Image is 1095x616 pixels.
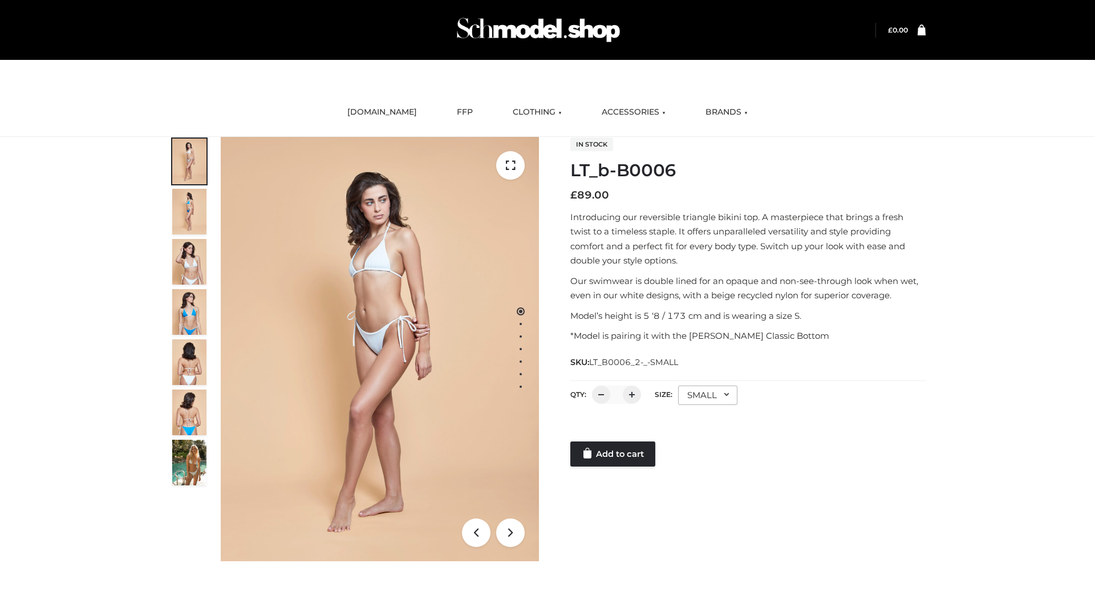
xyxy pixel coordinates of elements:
[172,339,206,385] img: ArielClassicBikiniTop_CloudNine_AzureSky_OW114ECO_7-scaled.jpg
[172,139,206,184] img: ArielClassicBikiniTop_CloudNine_AzureSky_OW114ECO_1-scaled.jpg
[448,100,481,125] a: FFP
[570,210,926,268] p: Introducing our reversible triangle bikini top. A masterpiece that brings a fresh twist to a time...
[172,289,206,335] img: ArielClassicBikiniTop_CloudNine_AzureSky_OW114ECO_4-scaled.jpg
[888,26,893,34] span: £
[570,189,609,201] bdi: 89.00
[570,309,926,323] p: Model’s height is 5 ‘8 / 173 cm and is wearing a size S.
[570,160,926,181] h1: LT_b-B0006
[570,329,926,343] p: *Model is pairing it with the [PERSON_NAME] Classic Bottom
[589,357,678,367] span: LT_B0006_2-_-SMALL
[570,441,655,467] a: Add to cart
[339,100,425,125] a: [DOMAIN_NAME]
[453,7,624,52] img: Schmodel Admin 964
[570,137,613,151] span: In stock
[570,390,586,399] label: QTY:
[570,355,679,369] span: SKU:
[172,440,206,485] img: Arieltop_CloudNine_AzureSky2.jpg
[697,100,756,125] a: BRANDS
[172,239,206,285] img: ArielClassicBikiniTop_CloudNine_AzureSky_OW114ECO_3-scaled.jpg
[888,26,908,34] a: £0.00
[655,390,672,399] label: Size:
[221,137,539,561] img: ArielClassicBikiniTop_CloudNine_AzureSky_OW114ECO_1
[678,386,737,405] div: SMALL
[888,26,908,34] bdi: 0.00
[570,274,926,303] p: Our swimwear is double lined for an opaque and non-see-through look when wet, even in our white d...
[172,390,206,435] img: ArielClassicBikiniTop_CloudNine_AzureSky_OW114ECO_8-scaled.jpg
[570,189,577,201] span: £
[593,100,674,125] a: ACCESSORIES
[172,189,206,234] img: ArielClassicBikiniTop_CloudNine_AzureSky_OW114ECO_2-scaled.jpg
[504,100,570,125] a: CLOTHING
